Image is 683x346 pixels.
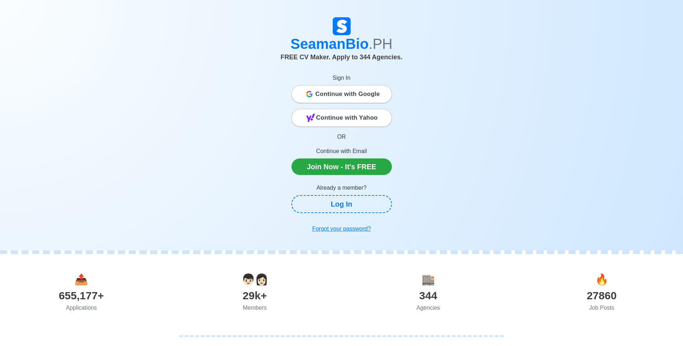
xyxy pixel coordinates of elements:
[291,74,392,82] p: Sign In
[242,273,268,285] span: users
[316,111,378,125] span: Continue with Yahoo
[312,226,371,232] u: Forgot your password?
[291,133,392,141] p: OR
[316,87,380,101] span: Continue with Google
[75,273,88,285] span: applications
[369,36,393,52] span: .PH
[342,287,515,304] div: 344
[291,222,392,236] a: Forgot your password?
[422,273,435,285] span: agencies
[143,35,541,52] h1: SeamanBio
[595,273,608,285] span: jobs
[168,287,342,304] div: 29k+
[291,109,392,127] button: Continue with Yahoo
[291,195,392,213] a: Log In
[281,54,403,61] span: FREE CV Maker. Apply to 344 Agencies.
[291,184,392,192] p: Already a member?
[291,147,392,156] p: Continue with Email
[342,304,515,312] div: Agencies
[291,85,392,103] button: Continue with Google
[291,158,392,175] a: Join Now - It's FREE
[333,17,351,35] img: Logo
[168,304,342,312] div: Members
